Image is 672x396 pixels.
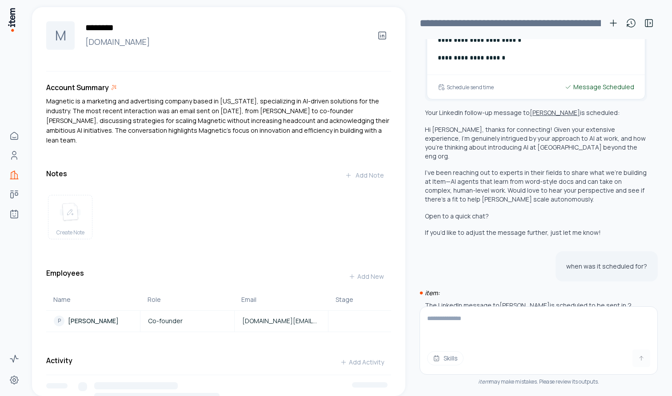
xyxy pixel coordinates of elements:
button: Toggle sidebar [640,14,658,32]
div: Add Note [345,171,384,180]
a: Co-founder [141,317,234,325]
p: [PERSON_NAME] [68,317,119,325]
a: Settings [5,371,23,389]
div: Magnetic is a marketing and advertising company based in [US_STATE], specializing in AI-driven so... [46,96,391,145]
h6: Schedule send time [447,83,494,91]
a: Deals [5,186,23,203]
button: New conversation [604,14,622,32]
a: People [5,147,23,164]
div: Email [241,295,321,304]
p: when was it scheduled for? [566,262,647,271]
button: [PERSON_NAME] [530,108,580,117]
i: item: [425,289,440,297]
a: Agents [5,205,23,223]
div: P [54,316,64,326]
img: Item Brain Logo [7,7,16,32]
div: Role [148,295,228,304]
button: Add Activity [333,353,391,371]
a: [DOMAIN_NAME][EMAIL_ADDRESS][DOMAIN_NAME] [235,317,328,325]
span: Create Note [56,229,84,236]
p: Your LinkedIn follow-up message to is scheduled: [425,108,620,117]
h3: Activity [46,355,72,366]
span: [DOMAIN_NAME][EMAIL_ADDRESS][DOMAIN_NAME] [242,317,321,325]
a: P[PERSON_NAME] [47,316,140,326]
button: View history [622,14,640,32]
button: Add Note [338,166,391,184]
button: Skills [427,351,464,365]
img: create note [60,202,81,222]
h3: Employees [46,268,84,285]
div: may make mistakes. Please review its outputs. [420,378,658,385]
div: Name [53,295,133,304]
a: [DOMAIN_NAME] [82,36,366,48]
i: item [478,378,489,385]
p: Open to a quick chat? [425,212,647,221]
button: [PERSON_NAME] [500,301,550,310]
a: Activity [5,350,23,368]
a: Home [5,127,23,145]
a: Companies [5,166,23,184]
div: Stage [336,295,384,304]
p: The LinkedIn message to is scheduled to be sent in 2 minutes from when you requested it. This is ... [425,301,643,336]
button: create noteCreate Note [48,195,92,239]
span: Co-founder [148,317,183,325]
p: If you’d like to adjust the message further, just let me know! [425,228,647,237]
div: M [46,21,75,50]
span: Message Scheduled [573,82,634,92]
p: Hi [PERSON_NAME], thanks for connecting! Given your extensive experience, I’m genuinely intrigued... [425,125,647,161]
p: I’ve been reaching out to experts in their fields to share what we’re building at Item—AI agents ... [425,168,647,204]
span: Skills [444,354,458,363]
button: Add New [341,268,391,285]
h3: Notes [46,168,67,179]
h3: Account Summary [46,82,109,93]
